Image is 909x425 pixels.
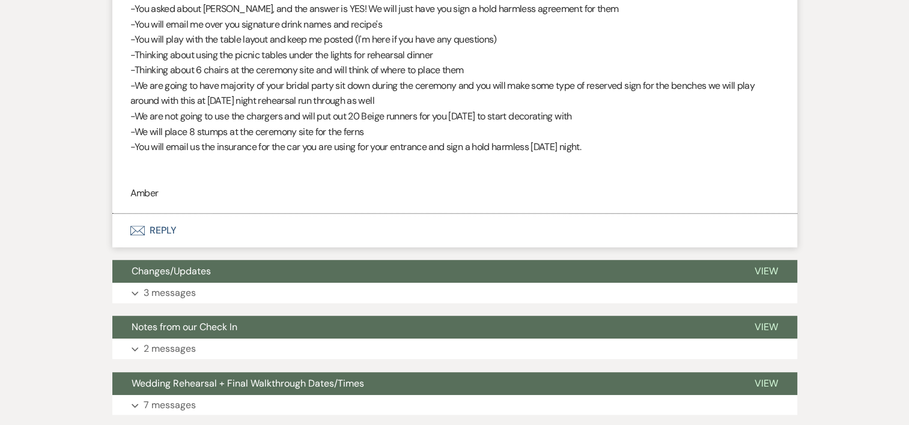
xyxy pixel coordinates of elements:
button: View [735,372,797,395]
button: Wedding Rehearsal + Final Walkthrough Dates/Times [112,372,735,395]
span: Wedding Rehearsal + Final Walkthrough Dates/Times [132,377,364,390]
p: -You will email us the insurance for the car you are using for your entrance and sign a hold harm... [130,139,779,155]
button: View [735,316,797,339]
span: Changes/Updates [132,265,211,277]
p: -We will place 8 stumps at the ceremony site for the ferns [130,124,779,140]
p: 2 messages [144,341,196,357]
button: Notes from our Check In [112,316,735,339]
p: 3 messages [144,285,196,301]
button: Changes/Updates [112,260,735,283]
span: View [755,321,778,333]
p: -You will play with the table layout and keep me posted (I'm here if you have any questions) [130,32,779,47]
p: -You asked about [PERSON_NAME], and the answer is YES! We will just have you sign a hold harmless... [130,1,779,17]
p: -We are not going to use the chargers and will put out 20 Beige runners for you [DATE] to start d... [130,109,779,124]
button: 3 messages [112,283,797,303]
button: 7 messages [112,395,797,415]
button: Reply [112,214,797,247]
p: -You will email me over you signature drink names and recipe's [130,17,779,32]
span: View [755,377,778,390]
button: 2 messages [112,339,797,359]
span: View [755,265,778,277]
button: View [735,260,797,283]
p: 7 messages [144,397,196,413]
p: Amber [130,185,779,201]
p: -Thinking about 6 chairs at the ceremony site and will think of where to place them [130,62,779,78]
span: Notes from our Check In [132,321,237,333]
p: -Thinking about using the picnic tables under the lights for rehearsal dinner [130,47,779,63]
p: -We are going to have majority of your bridal party sit down during the ceremony and you will mak... [130,78,779,109]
